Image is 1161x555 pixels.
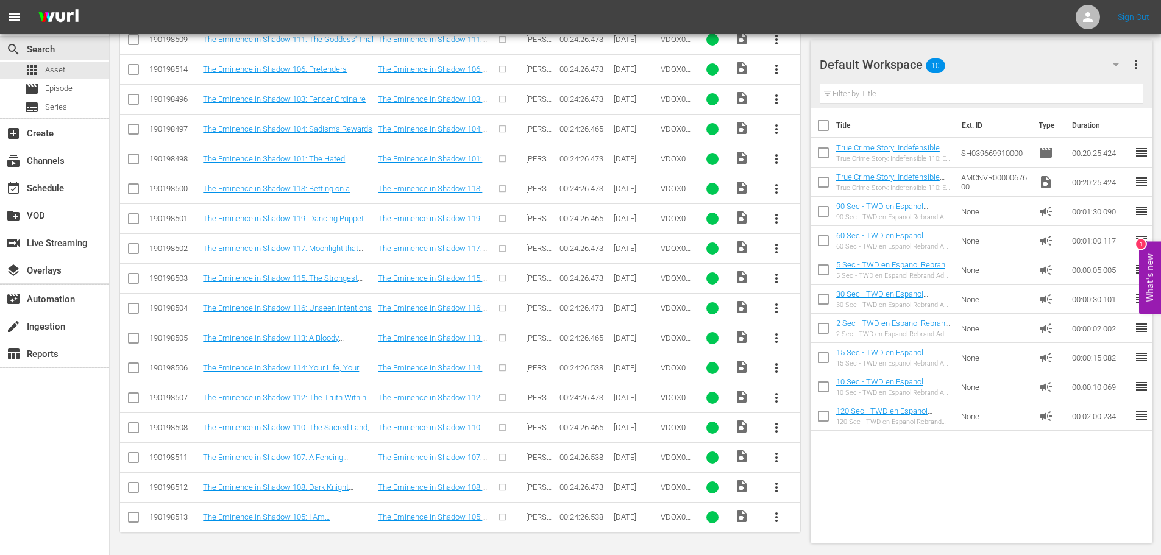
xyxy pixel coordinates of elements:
[45,101,67,113] span: Series
[769,510,784,525] span: more_vert
[45,82,73,94] span: Episode
[836,289,942,308] a: 30 Sec - TWD en Espanol Rebrand Ad Slates-30s- SLATE
[378,363,487,381] a: The Eminence in Shadow 114: Your Life, Your Wish
[1067,255,1134,285] td: 00:00:05.005
[203,274,363,292] a: The Eminence in Shadow 115: The Strongest Weakest Man
[836,202,942,220] a: 90 Sec - TWD en Espanol Rebrand Ad Slates-90s- SLATE
[559,214,609,223] div: 00:24:26.465
[24,82,39,96] span: Episode
[661,214,691,241] span: VDOX0000000000045533
[734,419,749,434] span: Video
[6,42,21,57] span: Search
[762,473,791,502] button: more_vert
[762,55,791,84] button: more_vert
[149,35,199,44] div: 190198509
[1067,168,1134,197] td: 00:20:25.424
[1067,401,1134,431] td: 00:02:00.234
[1134,145,1149,160] span: reorder
[734,61,749,76] span: Video
[956,168,1034,197] td: AMCNVR0000067600
[1039,233,1053,248] span: Ad
[762,503,791,532] button: more_vert
[526,244,552,271] span: [PERSON_NAME] Feed
[24,100,39,115] span: Series
[378,512,487,531] a: The Eminence in Shadow 105: I Am…
[378,274,487,292] a: The Eminence in Shadow 115: The Strongest Weakest Man
[203,423,374,441] a: The Eminence in Shadow 110: The Sacred Land, City of Deception
[526,124,552,152] span: [PERSON_NAME] Feed
[149,244,199,253] div: 190198502
[526,274,552,301] span: [PERSON_NAME] Feed
[836,272,951,280] div: 5 Sec - TWD en Espanol Rebrand Ad Slates-5s- SLATE
[149,94,199,104] div: 190198496
[836,172,945,191] a: True Crime Story: Indefensible 110: El elefante en el útero
[614,154,657,163] div: [DATE]
[836,319,950,337] a: 2 Sec - TWD en Espanol Rebrand Ad Slates-2s- SLATE
[559,154,609,163] div: 00:24:26.473
[1129,57,1143,72] span: more_vert
[559,453,609,462] div: 00:24:26.538
[378,124,487,143] a: The Eminence in Shadow 104: Sadism’s Rewards
[526,483,552,510] span: [PERSON_NAME] Feed
[661,483,691,510] span: VDOX0000000000044941
[559,303,609,313] div: 00:24:26.473
[734,121,749,135] span: Video
[1039,146,1053,160] span: movie
[149,512,199,521] div: 190198513
[1067,314,1134,343] td: 00:00:02.002
[559,35,609,44] div: 00:24:26.473
[1134,174,1149,189] span: reorder
[769,211,784,226] span: more_vert
[29,3,88,32] img: ans4CAIJ8jUAAAAAAAAAAAAAAAAAAAAAAAAgQb4GAAAAAAAAAAAAAAAAAAAAAAAAJMjXAAAAAAAAAAAAAAAAAAAAAAAAgAT5G...
[769,450,784,465] span: more_vert
[6,263,21,278] span: layers
[1067,285,1134,314] td: 00:00:30.101
[956,314,1034,343] td: None
[1039,380,1053,394] span: Ad
[6,292,21,306] span: Automation
[526,363,552,391] span: [PERSON_NAME] Feed
[1039,409,1053,423] span: Ad
[1039,263,1053,277] span: Ad
[661,512,691,540] span: VDOX0000000000044939
[836,389,951,397] div: 10 Sec - TWD en Espanol Rebrand Ad Slates-10s- SLATE
[956,372,1034,401] td: None
[6,236,21,250] span: switch_video
[203,35,374,44] a: The Eminence in Shadow 111: The Goddess' Trial
[661,244,691,271] span: VDOX0000000000045492
[149,303,199,313] div: 190198504
[661,274,691,301] span: VDOX0000000000045490
[769,420,784,435] span: more_vert
[614,184,657,193] div: [DATE]
[149,423,199,432] div: 190198508
[956,226,1034,255] td: None
[614,423,657,432] div: [DATE]
[149,483,199,492] div: 190198512
[762,264,791,293] button: more_vert
[378,453,487,480] a: The Eminence in Shadow 107: A Fencing Tournament of Intrigue & Bloodshed
[734,359,749,374] span: Video
[614,393,657,402] div: [DATE]
[836,348,942,366] a: 15 Sec - TWD en Espanol Rebrand Ad Slates-15s- SLATE
[1134,262,1149,277] span: reorder
[769,271,784,286] span: more_vert
[762,323,791,353] button: more_vert
[1118,12,1149,22] a: Sign Out
[203,512,330,521] a: The Eminence in Shadow 105: I Am…
[762,115,791,144] button: more_vert
[559,393,609,402] div: 00:24:26.473
[661,423,691,450] span: VDOX0000000000045171
[203,214,364,223] a: The Eminence in Shadow 119: Dancing Puppet
[6,319,21,334] span: Ingestion
[378,423,487,450] a: The Eminence in Shadow 110: The Sacred Land, City of Deception
[559,512,609,521] div: 00:24:26.538
[378,333,487,361] a: The Eminence in Shadow 113: A Bloody Showdown as an Offering to Annihilation
[149,214,199,223] div: 190198501
[378,65,487,83] a: The Eminence in Shadow 106: Pretenders
[734,479,749,493] span: Video
[769,92,784,107] span: more_vert
[661,124,691,152] span: VDOX0000000000044872
[203,363,364,381] a: The Eminence in Shadow 114: Your Life, Your Wish
[614,512,657,521] div: [DATE]
[769,182,784,196] span: more_vert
